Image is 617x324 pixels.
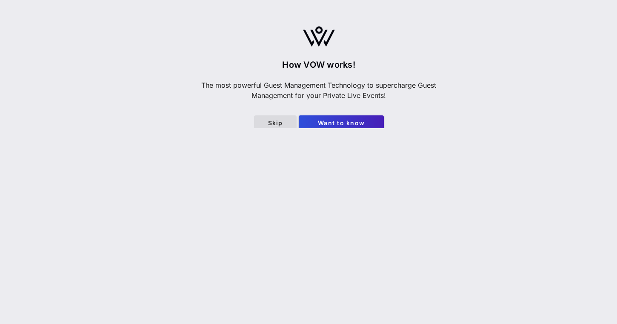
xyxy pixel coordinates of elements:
p: The most powerful Guest Management Technology to supercharge Guest Management for your Private Li... [191,80,446,100]
button: Want to know [299,115,384,131]
span: Skip [261,119,290,126]
img: logo.svg [303,26,335,47]
span: Want to know [306,119,377,126]
p: How VOW works! [191,56,446,73]
a: Skip [254,115,297,131]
